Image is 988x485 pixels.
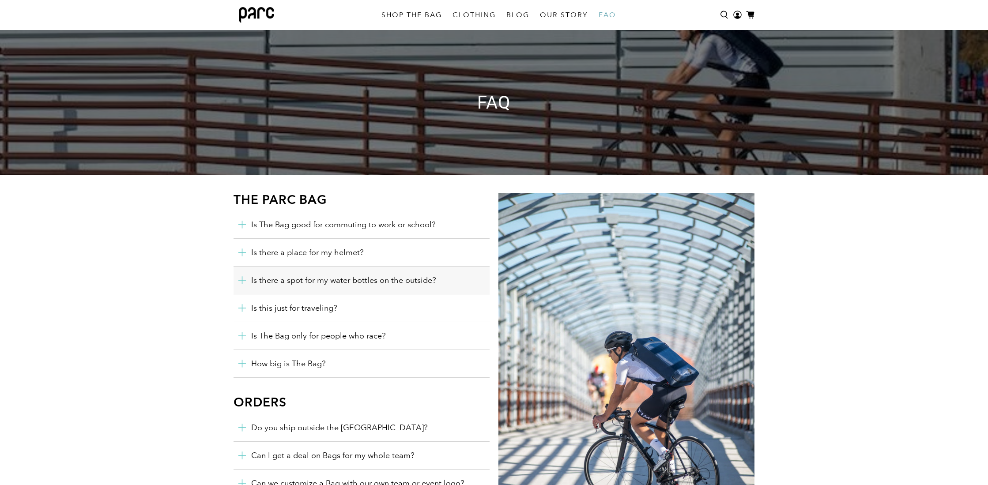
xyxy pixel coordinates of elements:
[234,395,490,410] h2: Orders
[234,442,490,469] button: Can I get a deal on Bags for my whole team?
[234,294,490,322] button: Is this just for traveling?
[234,267,490,294] button: Is there a spot for my water bottles on the outside?
[295,93,693,113] h1: FAQ
[234,350,490,377] button: How big is The Bag?
[593,3,621,27] a: FAQ
[239,7,274,23] img: parc bag logo
[234,322,490,350] button: Is The Bag only for people who race?
[447,3,501,27] a: CLOTHING
[376,3,447,27] a: SHOP THE BAG
[234,239,490,266] button: Is there a place for my helmet?
[234,193,490,207] h2: The Parc Bag
[535,3,593,27] a: OUR STORY
[501,3,535,27] a: BLOG
[234,414,490,441] button: Do you ship outside the [GEOGRAPHIC_DATA]?
[234,211,490,238] button: Is The Bag good for commuting to work or school?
